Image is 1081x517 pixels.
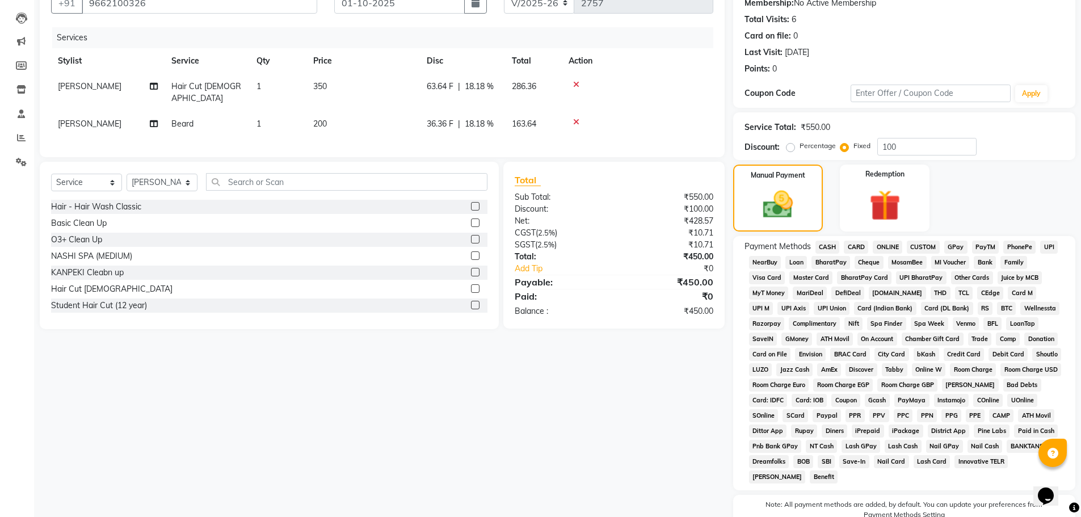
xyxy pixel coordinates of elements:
span: BharatPay Card [837,271,891,284]
div: ₹450.00 [614,275,722,289]
span: Credit Card [944,348,985,361]
span: UPI [1040,241,1058,254]
span: Bank [974,256,996,269]
span: GMoney [781,333,812,346]
span: PayMaya [894,394,929,407]
label: Redemption [865,169,905,179]
span: Room Charge USD [1000,363,1061,376]
span: PayTM [972,241,999,254]
div: Services [52,27,722,48]
span: MariDeal [793,287,827,300]
div: 0 [772,63,777,75]
th: Action [562,48,713,74]
span: Dreamfolks [749,455,789,468]
span: 163.64 [512,119,536,129]
div: 6 [792,14,796,26]
th: Qty [250,48,306,74]
span: District App [928,424,970,438]
span: BANKTANSFER [1007,440,1058,453]
div: Paid: [506,289,614,303]
th: Price [306,48,420,74]
span: CAMP [989,409,1014,422]
span: SaveIN [749,333,777,346]
span: Spa Finder [867,317,906,330]
span: Total [515,174,541,186]
div: Total: [506,251,614,263]
span: Room Charge Euro [749,379,809,392]
span: Paypal [813,409,841,422]
span: [PERSON_NAME] [58,119,121,129]
span: Lash Card [914,455,950,468]
span: ONLINE [873,241,902,254]
span: CEdge [977,287,1003,300]
div: ₹450.00 [614,251,722,263]
span: Hair Cut [DEMOGRAPHIC_DATA] [171,81,241,103]
div: KANPEKI Cleabn up [51,267,124,279]
span: UOnline [1007,394,1037,407]
div: ( ) [506,227,614,239]
span: Visa Card [749,271,785,284]
div: O3+ Clean Up [51,234,102,246]
span: PPV [869,409,889,422]
span: BRAC Card [830,348,870,361]
span: UPI Axis [777,302,809,315]
span: Room Charge [950,363,996,376]
div: ₹550.00 [801,121,830,133]
span: On Account [857,333,897,346]
input: Search or Scan [206,173,487,191]
span: Donation [1024,333,1058,346]
span: Beard [171,119,194,129]
span: | [458,118,460,130]
span: 350 [313,81,327,91]
iframe: chat widget [1033,472,1070,506]
span: Pnb Bank GPay [749,440,802,453]
span: UPI BharatPay [896,271,947,284]
span: Card (DL Bank) [921,302,973,315]
label: Percentage [800,141,836,151]
span: Card M [1008,287,1036,300]
span: Coupon [831,394,860,407]
span: Nail Cash [968,440,1003,453]
div: ₹550.00 [614,191,722,203]
div: ₹10.71 [614,227,722,239]
span: MyT Money [749,287,789,300]
span: RS [978,302,993,315]
span: ATH Movil [1018,409,1054,422]
span: MI Voucher [931,256,970,269]
span: [PERSON_NAME] [749,470,806,484]
span: PPG [941,409,961,422]
span: PPN [917,409,937,422]
span: Pine Labs [974,424,1010,438]
span: Razorpay [749,317,785,330]
span: Innovative TELR [954,455,1008,468]
button: Apply [1015,85,1048,102]
span: Nail Card [874,455,909,468]
span: City Card [874,348,909,361]
span: Nail GPay [926,440,963,453]
span: Bad Debts [1003,379,1041,392]
span: Online W [912,363,946,376]
span: Debit Card [989,348,1028,361]
div: Sub Total: [506,191,614,203]
th: Service [165,48,250,74]
span: Card (Indian Bank) [854,302,916,315]
span: Nift [844,317,863,330]
span: PPR [846,409,865,422]
span: Juice by MCB [998,271,1042,284]
span: Card: IDFC [749,394,788,407]
span: THD [931,287,950,300]
span: Card: IOB [792,394,827,407]
label: Manual Payment [751,170,805,180]
div: Basic Clean Up [51,217,107,229]
span: Trade [968,333,992,346]
div: ₹0 [632,263,722,275]
span: LUZO [749,363,772,376]
span: PPC [894,409,913,422]
span: SOnline [749,409,779,422]
span: BTC [997,302,1016,315]
span: Payment Methods [744,241,811,253]
span: Shoutlo [1032,348,1061,361]
span: UPI M [749,302,773,315]
span: BharatPay [811,256,850,269]
span: Room Charge EGP [813,379,873,392]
